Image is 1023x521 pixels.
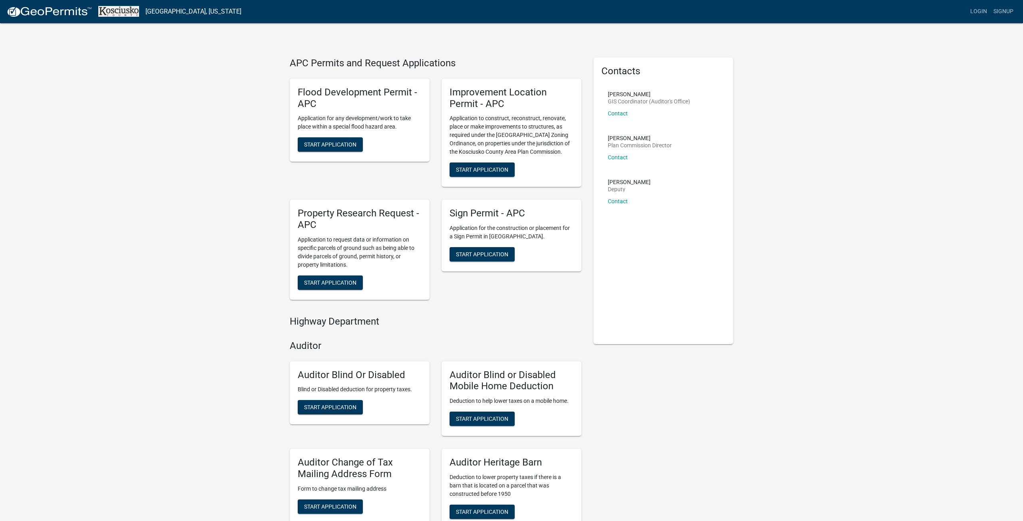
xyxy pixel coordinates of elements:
a: Contact [608,154,628,160]
img: Kosciusko County, Indiana [98,6,139,17]
h5: Auditor Blind or Disabled Mobile Home Deduction [450,369,573,392]
p: Application to construct, reconstruct, renovate, place or make improvements to structures, as req... [450,114,573,156]
h5: Contacts [601,65,725,77]
span: Start Application [456,251,508,258]
button: Start Application [298,499,363,514]
p: [PERSON_NAME] [608,91,690,97]
span: Start Application [456,166,508,173]
a: Login [967,4,990,19]
p: [PERSON_NAME] [608,135,672,141]
h5: Property Research Request - APC [298,208,422,231]
span: Start Application [456,416,508,422]
button: Start Application [450,162,515,177]
p: Application for the construction or placement for a Sign Permit in [GEOGRAPHIC_DATA]. [450,224,573,241]
h5: Improvement Location Permit - APC [450,87,573,110]
p: [PERSON_NAME] [608,179,651,185]
h4: Highway Department [290,316,581,327]
h5: Auditor Change of Tax Mailing Address Form [298,457,422,480]
p: Blind or Disabled deduction for property taxes. [298,385,422,394]
button: Start Application [450,505,515,519]
span: Start Application [304,404,356,410]
button: Start Application [298,137,363,152]
button: Start Application [450,247,515,261]
p: Plan Commission Director [608,143,672,148]
button: Start Application [298,275,363,290]
a: Signup [990,4,1017,19]
p: Application for any development/work to take place within a special flood hazard area. [298,114,422,131]
span: Start Application [304,503,356,509]
a: Contact [608,198,628,204]
h5: Flood Development Permit - APC [298,87,422,110]
h4: Auditor [290,340,581,352]
p: GIS Coordinator (Auditor's Office) [608,99,690,104]
button: Start Application [450,412,515,426]
a: [GEOGRAPHIC_DATA], [US_STATE] [145,5,241,18]
a: Contact [608,110,628,117]
span: Start Application [456,508,508,515]
p: Deduction to lower property taxes if there is a barn that is located on a parcel that was constru... [450,473,573,498]
p: Deputy [608,186,651,192]
p: Form to change tax mailing address [298,485,422,493]
h5: Auditor Blind Or Disabled [298,369,422,381]
p: Deduction to help lower taxes on a mobile home. [450,397,573,405]
h4: APC Permits and Request Applications [290,57,581,69]
span: Start Application [304,279,356,285]
p: Application to request data or information on specific parcels of ground such as being able to di... [298,236,422,269]
span: Start Application [304,141,356,148]
h5: Sign Permit - APC [450,208,573,219]
h5: Auditor Heritage Barn [450,457,573,468]
button: Start Application [298,400,363,414]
